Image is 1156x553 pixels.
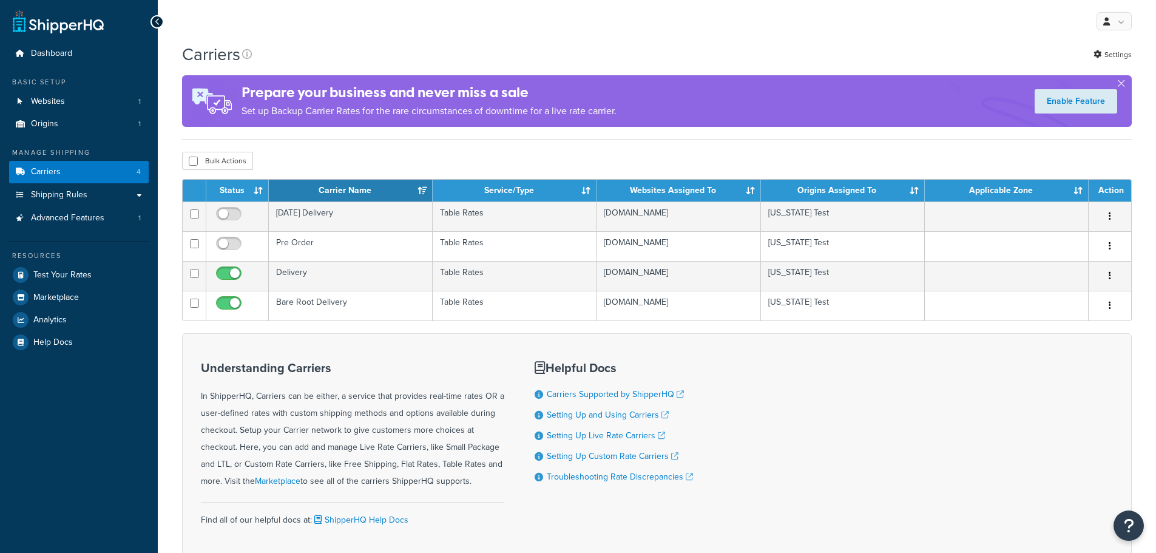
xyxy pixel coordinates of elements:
[9,113,149,135] li: Origins
[269,261,433,291] td: Delivery
[547,429,665,442] a: Setting Up Live Rate Carriers
[433,180,597,202] th: Service/Type: activate to sort column ascending
[9,148,149,158] div: Manage Shipping
[33,293,79,303] span: Marketplace
[597,180,760,202] th: Websites Assigned To: activate to sort column ascending
[597,202,760,231] td: [DOMAIN_NAME]
[9,90,149,113] a: Websites 1
[597,231,760,261] td: [DOMAIN_NAME]
[761,291,925,321] td: [US_STATE] Test
[31,119,58,129] span: Origins
[242,83,617,103] h4: Prepare your business and never miss a sale
[242,103,617,120] p: Set up Backup Carrier Rates for the rare circumstances of downtime for a live rate carrier.
[269,202,433,231] td: [DATE] Delivery
[31,213,104,223] span: Advanced Features
[433,261,597,291] td: Table Rates
[201,361,504,490] div: In ShipperHQ, Carriers can be either, a service that provides real-time rates OR a user-defined r...
[433,291,597,321] td: Table Rates
[761,180,925,202] th: Origins Assigned To: activate to sort column ascending
[761,261,925,291] td: [US_STATE] Test
[433,231,597,261] td: Table Rates
[433,202,597,231] td: Table Rates
[547,470,693,483] a: Troubleshooting Rate Discrepancies
[1093,46,1132,63] a: Settings
[206,180,269,202] th: Status: activate to sort column ascending
[1035,89,1117,114] a: Enable Feature
[9,331,149,353] a: Help Docs
[535,361,693,375] h3: Helpful Docs
[9,207,149,229] li: Advanced Features
[761,231,925,261] td: [US_STATE] Test
[138,119,141,129] span: 1
[761,202,925,231] td: [US_STATE] Test
[33,338,73,348] span: Help Docs
[13,9,104,33] a: ShipperHQ Home
[182,75,242,127] img: ad-rules-rateshop-fe6ec290ccb7230408bd80ed9643f0289d75e0ffd9eb532fc0e269fcd187b520.png
[9,309,149,331] a: Analytics
[182,42,240,66] h1: Carriers
[1114,511,1144,541] button: Open Resource Center
[547,388,684,401] a: Carriers Supported by ShipperHQ
[547,409,669,421] a: Setting Up and Using Carriers
[9,77,149,87] div: Basic Setup
[138,213,141,223] span: 1
[9,251,149,261] div: Resources
[269,291,433,321] td: Bare Root Delivery
[31,97,65,107] span: Websites
[33,315,67,325] span: Analytics
[31,167,61,177] span: Carriers
[9,161,149,183] li: Carriers
[9,90,149,113] li: Websites
[201,502,504,529] div: Find all of our helpful docs at:
[597,261,760,291] td: [DOMAIN_NAME]
[925,180,1089,202] th: Applicable Zone: activate to sort column ascending
[182,152,253,170] button: Bulk Actions
[312,514,408,526] a: ShipperHQ Help Docs
[597,291,760,321] td: [DOMAIN_NAME]
[201,361,504,375] h3: Understanding Carriers
[269,180,433,202] th: Carrier Name: activate to sort column ascending
[9,161,149,183] a: Carriers 4
[9,207,149,229] a: Advanced Features 1
[9,113,149,135] a: Origins 1
[31,49,72,59] span: Dashboard
[9,184,149,206] a: Shipping Rules
[1089,180,1131,202] th: Action
[9,42,149,65] a: Dashboard
[33,270,92,280] span: Test Your Rates
[255,475,300,487] a: Marketplace
[9,287,149,308] a: Marketplace
[269,231,433,261] td: Pre Order
[137,167,141,177] span: 4
[138,97,141,107] span: 1
[9,264,149,286] a: Test Your Rates
[547,450,678,463] a: Setting Up Custom Rate Carriers
[31,190,87,200] span: Shipping Rules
